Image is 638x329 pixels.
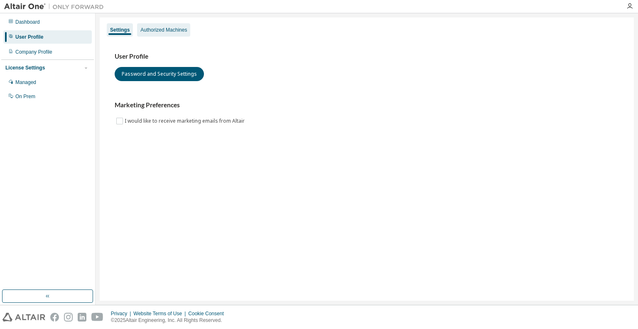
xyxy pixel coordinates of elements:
div: Company Profile [15,49,52,55]
div: License Settings [5,64,45,71]
div: Cookie Consent [188,310,228,317]
div: Website Terms of Use [133,310,188,317]
img: altair_logo.svg [2,313,45,322]
div: Privacy [111,310,133,317]
div: Settings [110,27,130,33]
img: Altair One [4,2,108,11]
h3: Marketing Preferences [115,101,619,109]
div: Dashboard [15,19,40,25]
img: youtube.svg [91,313,103,322]
p: © 2025 Altair Engineering, Inc. All Rights Reserved. [111,317,229,324]
h3: User Profile [115,52,619,61]
div: User Profile [15,34,43,40]
button: Password and Security Settings [115,67,204,81]
div: On Prem [15,93,35,100]
img: facebook.svg [50,313,59,322]
img: linkedin.svg [78,313,86,322]
img: instagram.svg [64,313,73,322]
div: Managed [15,79,36,86]
label: I would like to receive marketing emails from Altair [125,116,246,126]
div: Authorized Machines [140,27,187,33]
